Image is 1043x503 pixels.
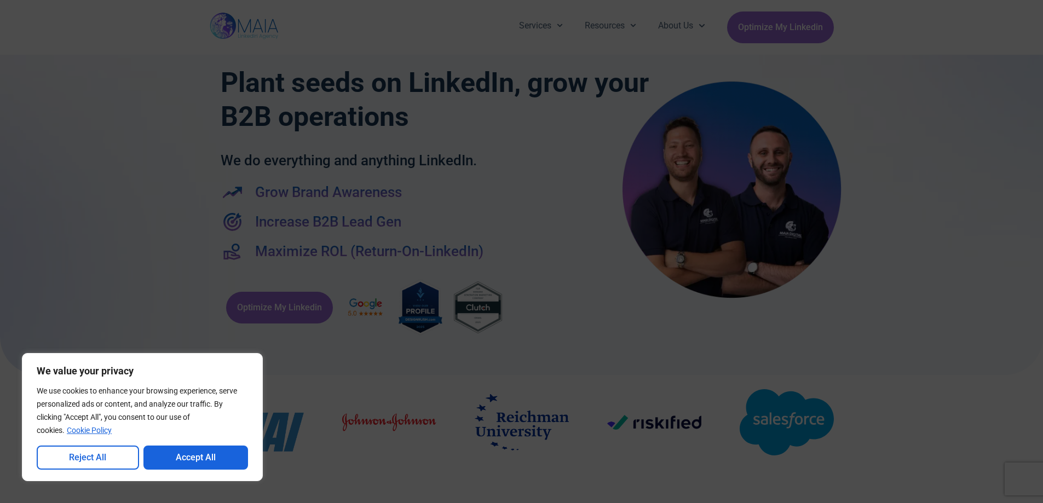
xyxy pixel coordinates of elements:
button: Reject All [37,446,139,470]
p: We value your privacy [37,365,248,378]
a: Cookie Policy [66,425,112,435]
p: We use cookies to enhance your browsing experience, serve personalized ads or content, and analyz... [37,384,248,437]
button: Accept All [143,446,249,470]
div: We value your privacy [22,353,263,481]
